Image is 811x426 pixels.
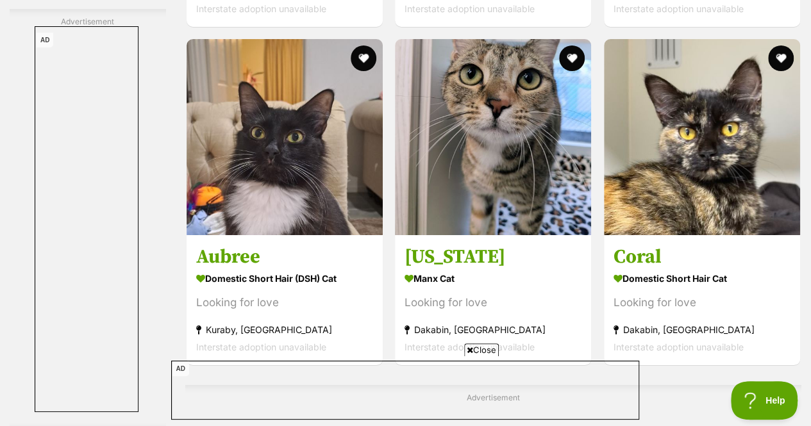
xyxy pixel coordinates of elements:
span: Interstate adoption unavailable [614,3,744,14]
strong: Domestic Short Hair Cat [614,268,790,287]
img: Indiana - Manx Cat [395,39,591,235]
button: favourite [560,45,585,71]
button: favourite [351,45,376,71]
iframe: Advertisement [87,417,88,418]
span: AD [172,361,189,376]
span: Interstate adoption unavailable [614,341,744,352]
h3: Aubree [196,244,373,268]
strong: Kuraby, [GEOGRAPHIC_DATA] [196,320,373,338]
strong: Manx Cat [405,268,581,287]
span: Interstate adoption unavailable [405,3,535,14]
strong: Domestic Short Hair (DSH) Cat [196,268,373,287]
span: Interstate adoption unavailable [196,3,326,14]
button: favourite [768,45,794,71]
div: Looking for love [614,293,790,311]
img: Coral - Domestic Short Hair Cat [604,39,800,235]
h3: [US_STATE] [405,244,581,268]
img: Aubree - Domestic Short Hair (DSH) Cat [187,39,383,235]
strong: Dakabin, [GEOGRAPHIC_DATA] [614,320,790,338]
a: Aubree Domestic Short Hair (DSH) Cat Looking for love Kuraby, [GEOGRAPHIC_DATA] Interstate adopti... [187,234,383,365]
div: Looking for love [405,293,581,311]
iframe: Help Scout Beacon - Open [731,381,798,420]
h3: Coral [614,244,790,268]
span: Interstate adoption unavailable [196,341,326,352]
strong: Dakabin, [GEOGRAPHIC_DATA] [405,320,581,338]
span: Close [464,343,499,356]
a: [US_STATE] Manx Cat Looking for love Dakabin, [GEOGRAPHIC_DATA] Interstate adoption unavailable [395,234,591,365]
div: Looking for love [196,293,373,311]
span: Interstate adoption unavailable [405,341,535,352]
a: Coral Domestic Short Hair Cat Looking for love Dakabin, [GEOGRAPHIC_DATA] Interstate adoption una... [604,234,800,365]
iframe: Advertisement [405,419,406,420]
